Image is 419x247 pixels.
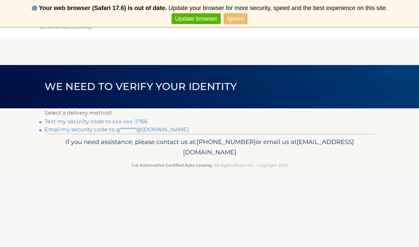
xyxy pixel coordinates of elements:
strong: Cal Automotive Certified Auto Leasing [132,163,212,168]
a: Email my security code to g********@[DOMAIN_NAME] [45,126,189,133]
span: We need to verify your identity [45,80,237,93]
p: Select a delivery method: [45,108,375,118]
p: If you need assistance, please contact us at: or email us at [49,137,370,158]
a: Ignore [224,13,247,24]
a: Text my security code to xxx-xxx-7766 [45,118,148,125]
span: [PHONE_NUMBER] [197,138,256,146]
a: Update browser [172,13,221,24]
p: - All Rights Reserved - Copyright 2025 [49,162,370,169]
span: Update your browser for more security, speed and the best experience on this site. [168,5,387,11]
b: Your web browser (Safari 17.6) is out of date. [39,5,167,11]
